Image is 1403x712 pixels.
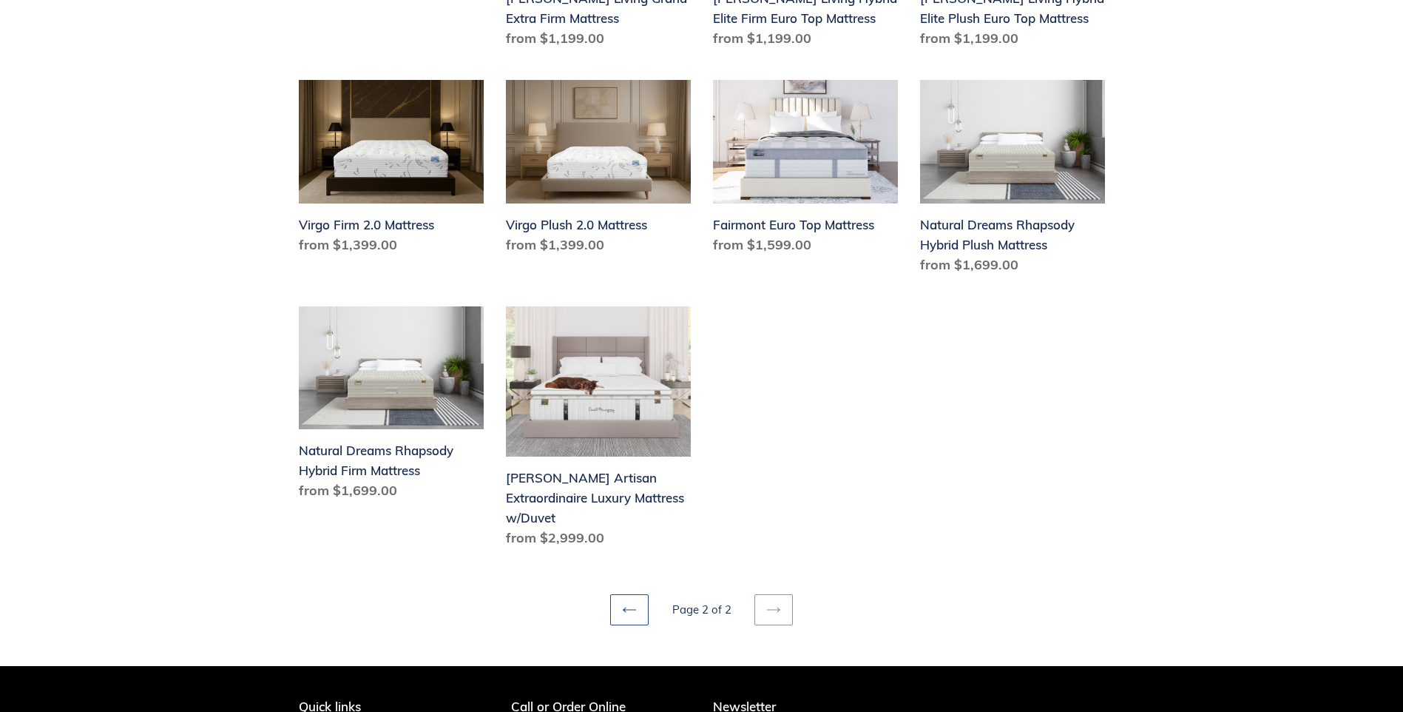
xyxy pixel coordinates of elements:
[299,306,484,507] a: Natural Dreams Rhapsody Hybrid Firm Mattress
[920,80,1105,281] a: Natural Dreams Rhapsody Hybrid Plush Mattress
[652,602,751,619] li: Page 2 of 2
[713,80,898,261] a: Fairmont Euro Top Mattress
[299,80,484,261] a: Virgo Firm 2.0 Mattress
[506,306,691,554] a: Hemingway Artisan Extraordinaire Luxury Mattress w/Duvet
[506,80,691,261] a: Virgo Plush 2.0 Mattress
